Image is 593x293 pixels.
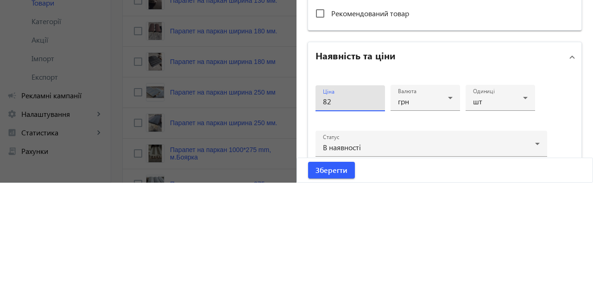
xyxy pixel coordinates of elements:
span: шт [473,207,482,217]
mat-label: Валюта [398,198,416,205]
mat-label: Статус [323,244,339,251]
button: Зберегти [308,272,355,289]
h2: Наявність та ціни [315,159,396,172]
span: Рекомендований товар [331,119,409,128]
span: Зберегти [315,275,347,286]
span: Тільки в інтернет-магазині [331,98,419,108]
span: В наявності [323,253,361,262]
mat-expansion-panel-header: Наявність та ціни [308,153,581,182]
mat-label: Одиниці [473,198,495,205]
mat-label: Артикул [323,19,350,29]
mat-label: Ціна [323,198,334,206]
span: грн [398,207,409,217]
